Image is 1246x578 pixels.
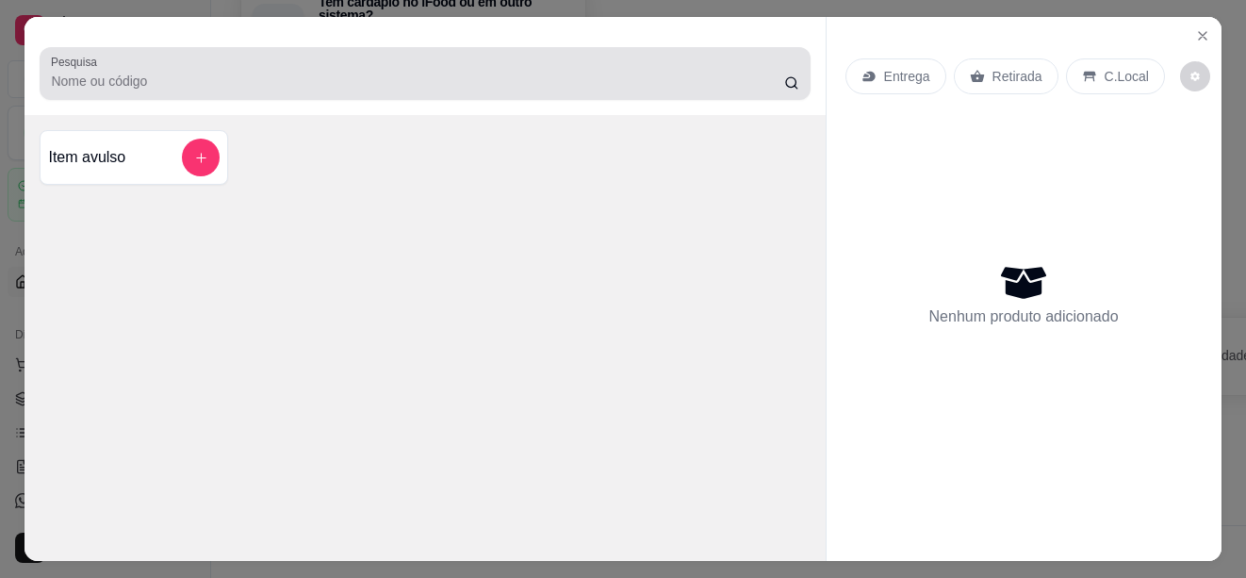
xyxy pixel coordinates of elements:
p: Retirada [992,67,1042,86]
input: Pesquisa [51,72,783,91]
button: add-separate-item [182,139,220,176]
label: Pesquisa [51,54,104,70]
p: Nenhum produto adicionado [929,306,1119,328]
button: decrease-product-quantity [1180,61,1210,91]
p: C.Local [1105,67,1149,86]
h4: Item avulso [48,146,125,169]
p: Entrega [884,67,930,86]
button: Close [1188,21,1218,51]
